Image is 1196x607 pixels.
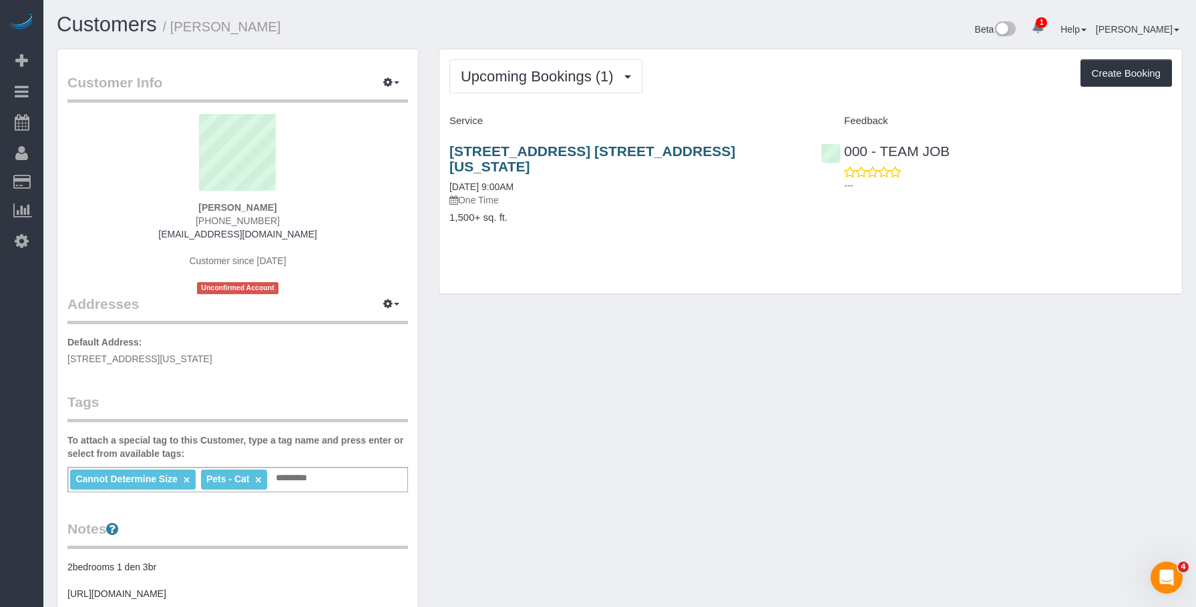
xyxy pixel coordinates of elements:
h4: Feedback [821,115,1172,127]
span: [STREET_ADDRESS][US_STATE] [67,354,212,364]
a: Beta [975,24,1016,35]
a: [STREET_ADDRESS] [STREET_ADDRESS][US_STATE] [449,143,735,174]
span: 4 [1178,562,1189,572]
iframe: Intercom live chat [1151,562,1183,594]
a: [DATE] 9:00AM [449,181,514,192]
img: New interface [994,21,1016,39]
a: [EMAIL_ADDRESS][DOMAIN_NAME] [158,229,317,239]
button: Create Booking [1080,59,1172,87]
span: Upcoming Bookings (1) [461,68,620,85]
small: / [PERSON_NAME] [163,19,281,34]
img: Automaid Logo [8,13,35,32]
a: × [255,474,261,486]
pre: 2bedrooms 1 den 3br [URL][DOMAIN_NAME] [67,560,408,600]
span: Cannot Determine Size [75,474,177,484]
span: [PHONE_NUMBER] [196,215,280,226]
legend: Tags [67,392,408,422]
h4: 1,500+ sq. ft. [449,212,801,223]
legend: Notes [67,519,408,549]
span: 1 [1036,17,1047,28]
h4: Service [449,115,801,127]
a: [PERSON_NAME] [1096,24,1179,35]
span: Pets - Cat [206,474,250,484]
p: One Time [449,193,801,207]
a: Help [1060,24,1086,35]
a: 1 [1025,13,1051,43]
label: To attach a special tag to this Customer, type a tag name and press enter or select from availabl... [67,434,408,460]
span: Customer since [DATE] [189,255,286,266]
p: --- [844,179,1172,192]
strong: [PERSON_NAME] [198,202,276,213]
a: × [184,474,190,486]
a: 000 - TEAM JOB [821,143,950,159]
legend: Customer Info [67,73,408,103]
span: Unconfirmed Account [197,282,278,293]
button: Upcoming Bookings (1) [449,59,642,93]
label: Default Address: [67,336,142,349]
a: Customers [57,13,157,36]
